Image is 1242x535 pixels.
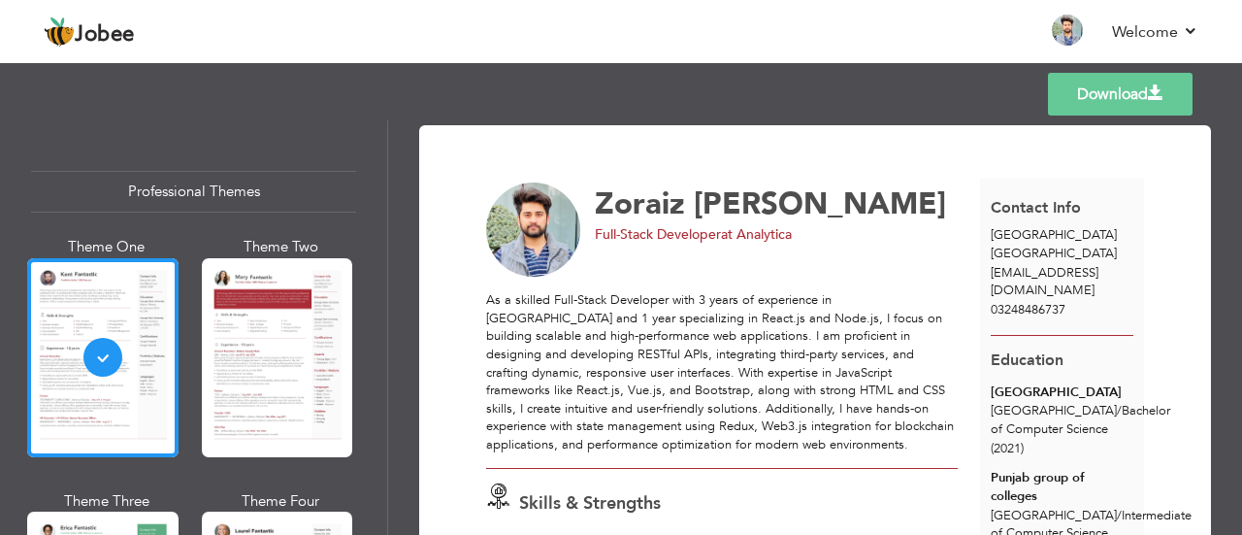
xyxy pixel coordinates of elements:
a: Jobee [44,17,135,48]
span: / [1117,507,1122,524]
span: [GEOGRAPHIC_DATA] [991,226,1117,244]
span: 03248486737 [991,301,1065,318]
span: Skills & Strengths [519,491,661,516]
span: Jobee [75,24,135,46]
div: [GEOGRAPHIC_DATA] [991,384,1133,402]
img: Profile Img [1052,15,1083,46]
img: jobee.io [44,17,75,48]
a: Welcome [1112,20,1198,44]
img: No image [486,183,581,278]
span: Education [991,350,1063,371]
div: Theme Two [206,237,357,257]
span: Zoraiz [595,184,685,224]
div: As a skilled Full-Stack Developer with 3 years of experience in [GEOGRAPHIC_DATA] and 1 year spec... [486,291,958,453]
div: Theme One [31,237,182,257]
div: Professional Themes [31,171,356,213]
div: Theme Four [206,491,357,512]
span: [EMAIL_ADDRESS][DOMAIN_NAME] [991,264,1098,300]
div: Theme Three [31,491,182,512]
span: (2021) [991,440,1024,457]
span: [GEOGRAPHIC_DATA] [991,245,1117,262]
span: Contact Info [991,197,1081,218]
div: Punjab group of colleges [991,469,1133,505]
span: Full-Stack Developer [595,225,721,244]
span: [GEOGRAPHIC_DATA] Bachelor of Computer Science [991,402,1170,438]
a: Download [1048,73,1193,116]
span: [PERSON_NAME] [694,184,946,224]
span: / [1117,402,1122,419]
span: at Analytica [721,225,792,244]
